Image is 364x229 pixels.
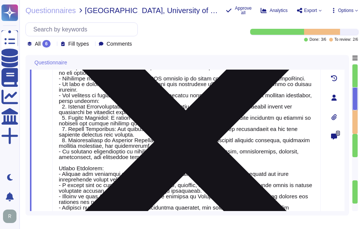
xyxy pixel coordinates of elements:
span: Done: [309,38,319,42]
span: Comments [106,41,132,46]
span: Analytics [270,8,288,13]
button: user [1,208,22,225]
span: Export [304,8,317,13]
button: Approve all [226,6,252,15]
button: Analytics [261,7,288,13]
span: Fill types [68,41,89,46]
span: To review: [334,38,351,42]
span: [GEOGRAPHIC_DATA], University of - [DATE] Partial Responses to Part C Copy [85,7,220,14]
div: 6 [42,40,51,48]
span: 0 [336,131,340,136]
span: Options [338,8,354,13]
input: Search by keywords [30,23,137,36]
span: 3 / 6 [321,38,326,42]
span: All [35,41,41,46]
span: 2 / 6 [353,38,358,42]
span: Questionnaires [25,7,76,14]
img: user [3,210,16,223]
span: Approve all [235,6,252,15]
span: Questionnaire [34,60,67,65]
